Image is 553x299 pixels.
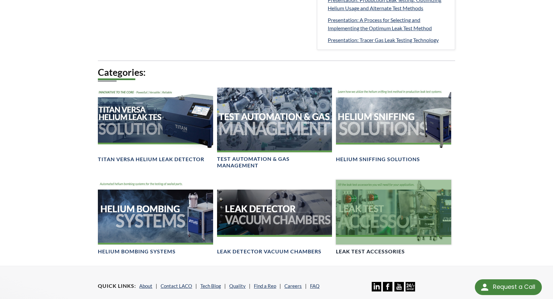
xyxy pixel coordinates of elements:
a: Test Automation & Gas Management headerTest Automation & Gas Management [217,88,332,169]
img: round button [479,282,490,292]
a: Careers [284,283,302,289]
h4: Helium Bombing Systems [98,248,176,255]
img: 24/7 Support Icon [406,282,415,291]
a: Presentation: A Process for Selecting and Implementing the Optimum Leak Test Method [328,16,450,32]
span: Presentation: Tracer Gas Leak Testing Technology [328,37,439,43]
a: Leak Test Vacuum Chambers headerLeak Detector Vacuum Chambers [217,180,332,255]
a: Contact LACO [161,283,192,289]
a: Quality [229,283,246,289]
a: Find a Rep [254,283,276,289]
h4: Leak Detector Vacuum Chambers [217,248,321,255]
h4: Leak Test Accessories [336,248,405,255]
h4: Test Automation & Gas Management [217,156,332,169]
a: Presentation: Tracer Gas Leak Testing Technology [328,36,450,44]
span: Presentation: A Process for Selecting and Implementing the Optimum Leak Test Method [328,17,432,32]
a: About [139,283,152,289]
h4: TITAN VERSA Helium Leak Detector [98,156,204,163]
div: Request a Call [493,279,535,294]
h2: Categories: [98,66,455,78]
h4: Helium Sniffing Solutions [336,156,420,163]
div: Request a Call [475,279,542,295]
a: FAQ [310,283,320,289]
h4: Quick Links [98,283,136,289]
a: 24/7 Support [406,287,415,292]
a: TITAN VERSA Helium Leak Test Solutions headerTITAN VERSA Helium Leak Detector [98,88,213,163]
a: Leak Test Accessories headerLeak Test Accessories [336,180,451,255]
a: Helium Bombing Systems BannerHelium Bombing Systems [98,180,213,255]
a: Helium Sniffing Solutions headerHelium Sniffing Solutions [336,88,451,163]
a: Tech Blog [200,283,221,289]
